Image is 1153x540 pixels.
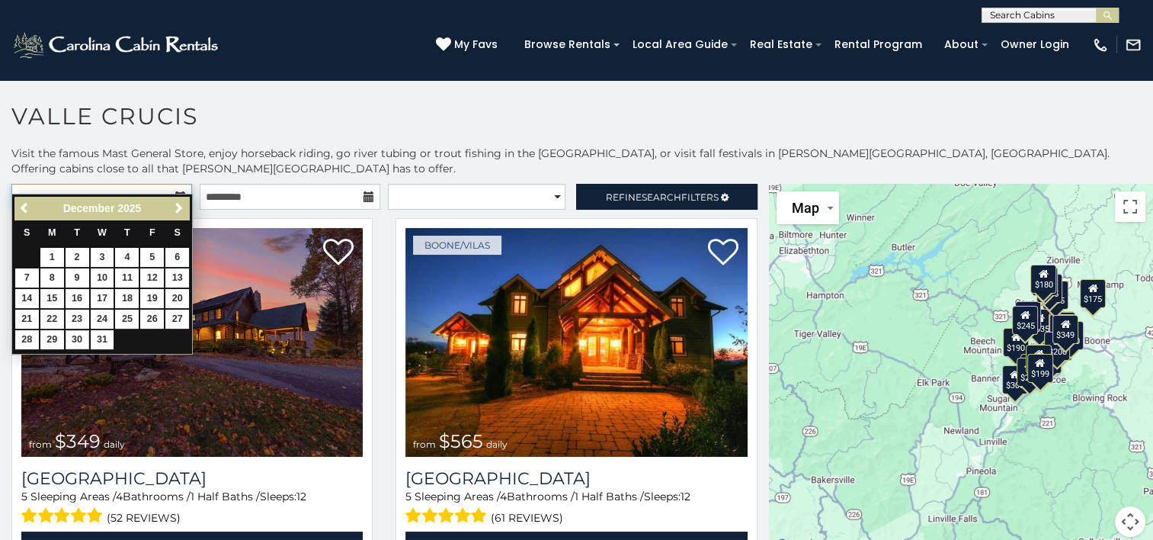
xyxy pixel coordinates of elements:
[115,248,139,267] a: 4
[19,202,31,214] span: Previous
[517,33,618,56] a: Browse Rentals
[405,468,747,489] h3: Wilderness Lodge
[91,248,114,267] a: 3
[117,202,141,214] span: 2025
[169,199,188,218] a: Next
[742,33,820,56] a: Real Estate
[11,30,223,60] img: White-1-2.png
[115,268,139,288] a: 11
[165,310,189,329] a: 27
[413,439,436,450] span: from
[140,289,164,308] a: 19
[48,227,56,238] span: Monday
[439,430,483,452] span: $565
[486,439,508,450] span: daily
[55,430,101,452] span: $349
[74,227,80,238] span: Tuesday
[66,289,89,308] a: 16
[1049,311,1075,340] div: $360
[140,310,164,329] a: 26
[21,490,27,503] span: 5
[1003,327,1029,356] div: $190
[116,490,123,503] span: 4
[29,439,52,450] span: from
[66,310,89,329] a: 23
[937,33,986,56] a: About
[405,489,747,528] div: Sleeping Areas / Bathrooms / Sleeps:
[165,268,189,288] a: 13
[40,289,64,308] a: 15
[777,191,839,224] button: Change map style
[16,199,35,218] a: Previous
[1036,274,1062,303] div: $185
[993,33,1077,56] a: Owner Login
[500,490,507,503] span: 4
[413,236,501,255] a: Boone/Vilas
[40,310,64,329] a: 22
[40,268,64,288] a: 8
[1012,305,1038,334] div: $245
[173,202,185,214] span: Next
[405,228,747,457] img: Wilderness Lodge
[1115,191,1145,222] button: Toggle fullscreen view
[1026,309,1052,338] div: $635
[165,248,189,267] a: 6
[66,330,89,349] a: 30
[491,508,563,528] span: (61 reviews)
[149,227,155,238] span: Friday
[15,330,39,349] a: 28
[1049,311,1075,340] div: $565
[15,310,39,329] a: 21
[21,468,363,489] h3: Diamond Creek Lodge
[15,289,39,308] a: 14
[1049,313,1075,342] div: $185
[91,330,114,349] a: 31
[681,490,690,503] span: 12
[191,490,260,503] span: 1 Half Baths /
[98,227,107,238] span: Wednesday
[1092,37,1109,53] img: phone-regular-white.png
[1042,280,1068,309] div: $155
[1032,267,1058,296] div: $185
[104,439,125,450] span: daily
[625,33,735,56] a: Local Area Guide
[1044,332,1070,361] div: $200
[21,489,363,528] div: Sleeping Areas / Bathrooms / Sleeps:
[576,184,757,210] a: RefineSearchFilters
[792,200,819,216] span: Map
[66,268,89,288] a: 9
[1001,365,1027,394] div: $300
[40,248,64,267] a: 1
[1115,506,1145,537] button: Map camera controls
[40,330,64,349] a: 29
[1080,278,1106,307] div: $175
[91,310,114,329] a: 24
[1015,301,1041,329] div: $305
[15,268,39,288] a: 7
[436,37,501,53] a: My Favs
[642,191,681,203] span: Search
[24,227,30,238] span: Sunday
[405,468,747,489] a: [GEOGRAPHIC_DATA]
[91,268,114,288] a: 10
[66,248,89,267] a: 2
[606,191,719,203] span: Refine Filters
[124,227,130,238] span: Thursday
[323,237,354,269] a: Add to favorites
[454,37,498,53] span: My Favs
[1026,344,1052,373] div: $250
[827,33,930,56] a: Rental Program
[1058,320,1084,349] div: $210
[296,490,306,503] span: 12
[21,468,363,489] a: [GEOGRAPHIC_DATA]
[708,237,738,269] a: Add to favorites
[140,268,164,288] a: 12
[405,490,412,503] span: 5
[115,289,139,308] a: 18
[115,310,139,329] a: 25
[107,508,181,528] span: (52 reviews)
[1017,357,1043,386] div: $230
[165,289,189,308] a: 20
[1125,37,1142,53] img: mail-regular-white.png
[1027,354,1053,383] div: $199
